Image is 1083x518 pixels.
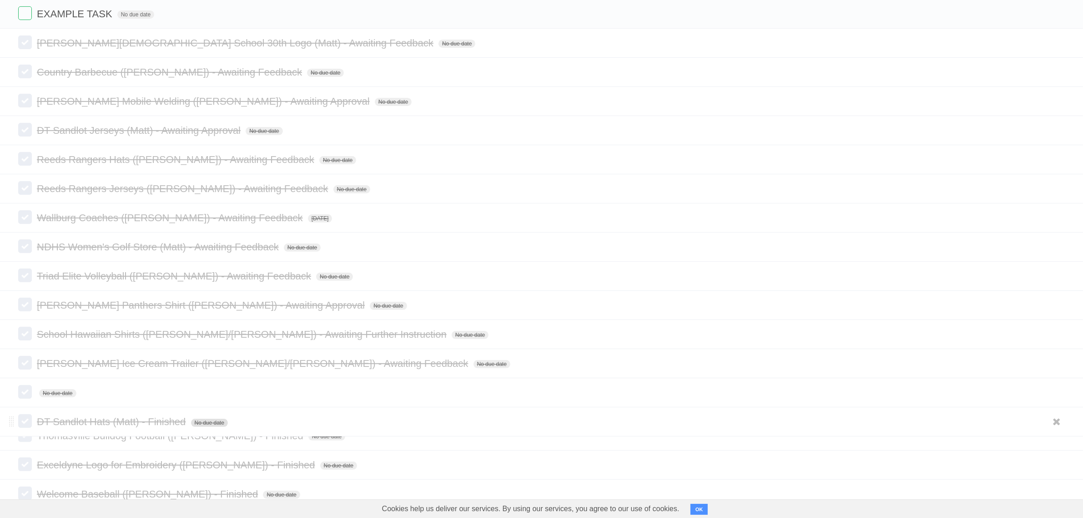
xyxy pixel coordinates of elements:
span: DT Sandlot Hats (Matt) - Finished [37,416,188,427]
span: No due date [263,491,300,499]
label: Done [18,152,32,166]
span: No due date [370,302,407,310]
span: Cookies help us deliver our services. By using our services, you agree to our use of cookies. [373,500,689,518]
label: Done [18,414,32,428]
span: No due date [308,432,345,441]
label: Done [18,457,32,471]
label: Done [18,65,32,78]
label: Done [18,210,32,224]
span: No due date [473,360,510,368]
span: [PERSON_NAME][DEMOGRAPHIC_DATA] School 30th Logo (Matt) - Awaiting Feedback [37,37,436,49]
span: No due date [284,244,321,252]
span: No due date [117,10,154,19]
span: DT Sandlot Jerseys (Matt) - Awaiting Approval [37,125,243,136]
label: Done [18,487,32,500]
span: School Hawaiian Shirts ([PERSON_NAME]/[PERSON_NAME]) - Awaiting Further Instruction [37,329,449,340]
span: No due date [191,419,228,427]
span: Country Barbecue ([PERSON_NAME]) - Awaiting Feedback [37,66,304,78]
label: Done [18,385,32,399]
span: [PERSON_NAME] Ice Cream Trailer ([PERSON_NAME]/[PERSON_NAME]) - Awaiting Feedback [37,358,470,369]
span: No due date [39,389,76,397]
span: Exceldyne Logo for Embroidery ([PERSON_NAME]) - Finished [37,459,317,471]
span: [DATE] [308,214,332,223]
span: No due date [307,69,344,77]
span: Triad Elite Volleyball ([PERSON_NAME]) - Awaiting Feedback [37,270,313,282]
span: Welcome Baseball ([PERSON_NAME]) - Finished [37,488,260,500]
span: Reeds Rangers Hats ([PERSON_NAME]) - Awaiting Feedback [37,154,317,165]
span: No due date [375,98,412,106]
span: Wallburg Coaches ([PERSON_NAME]) - Awaiting Feedback [37,212,305,223]
span: No due date [452,331,489,339]
label: Done [18,269,32,282]
label: Done [18,298,32,311]
span: No due date [320,462,357,470]
span: No due date [246,127,282,135]
span: [PERSON_NAME] Mobile Welding ([PERSON_NAME]) - Awaiting Approval [37,96,372,107]
label: Done [18,36,32,49]
span: No due date [333,185,370,193]
label: Done [18,356,32,370]
span: No due date [319,156,356,164]
label: Done [18,181,32,195]
label: Done [18,94,32,107]
span: No due date [316,273,353,281]
label: Done [18,6,32,20]
span: Reeds Rangers Jerseys ([PERSON_NAME]) - Awaiting Feedback [37,183,330,194]
label: Done [18,239,32,253]
label: Done [18,123,32,137]
button: OK [690,504,708,515]
label: Done [18,327,32,340]
span: NDHS Women's Golf Store (Matt) - Awaiting Feedback [37,241,281,253]
span: EXAMPLE TASK [37,8,114,20]
span: [PERSON_NAME] Panthers Shirt ([PERSON_NAME]) - Awaiting Approval [37,300,367,311]
span: No due date [438,40,475,48]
